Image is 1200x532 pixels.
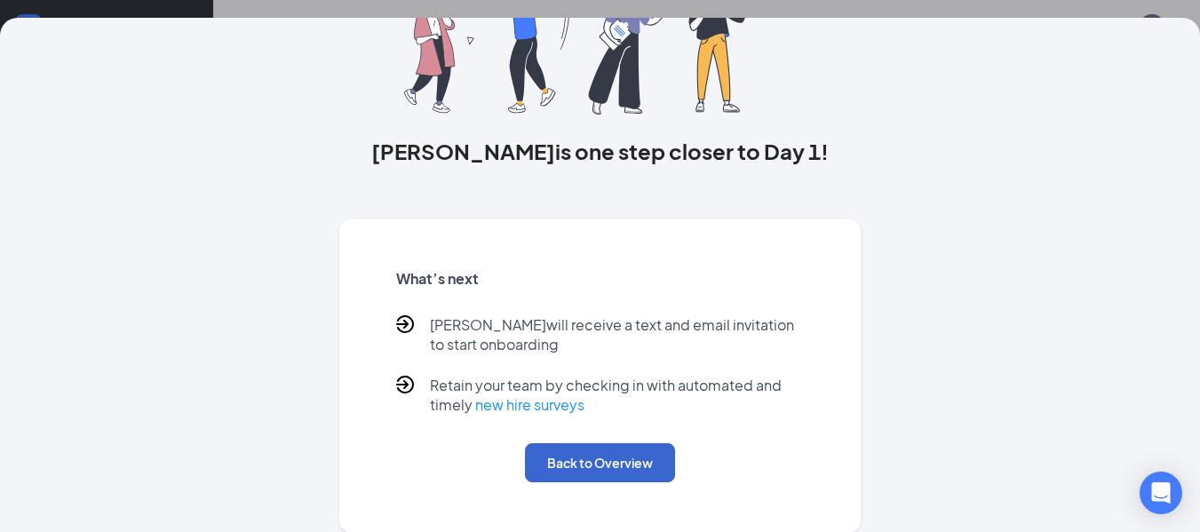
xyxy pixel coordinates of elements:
button: Back to Overview [525,443,675,482]
h3: [PERSON_NAME] is one step closer to Day 1! [339,136,861,166]
div: Open Intercom Messenger [1140,472,1182,514]
h5: What’s next [396,269,804,289]
a: new hire surveys [475,395,584,414]
p: [PERSON_NAME] will receive a text and email invitation to start onboarding [430,315,804,354]
p: Retain your team by checking in with automated and timely [430,376,804,415]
